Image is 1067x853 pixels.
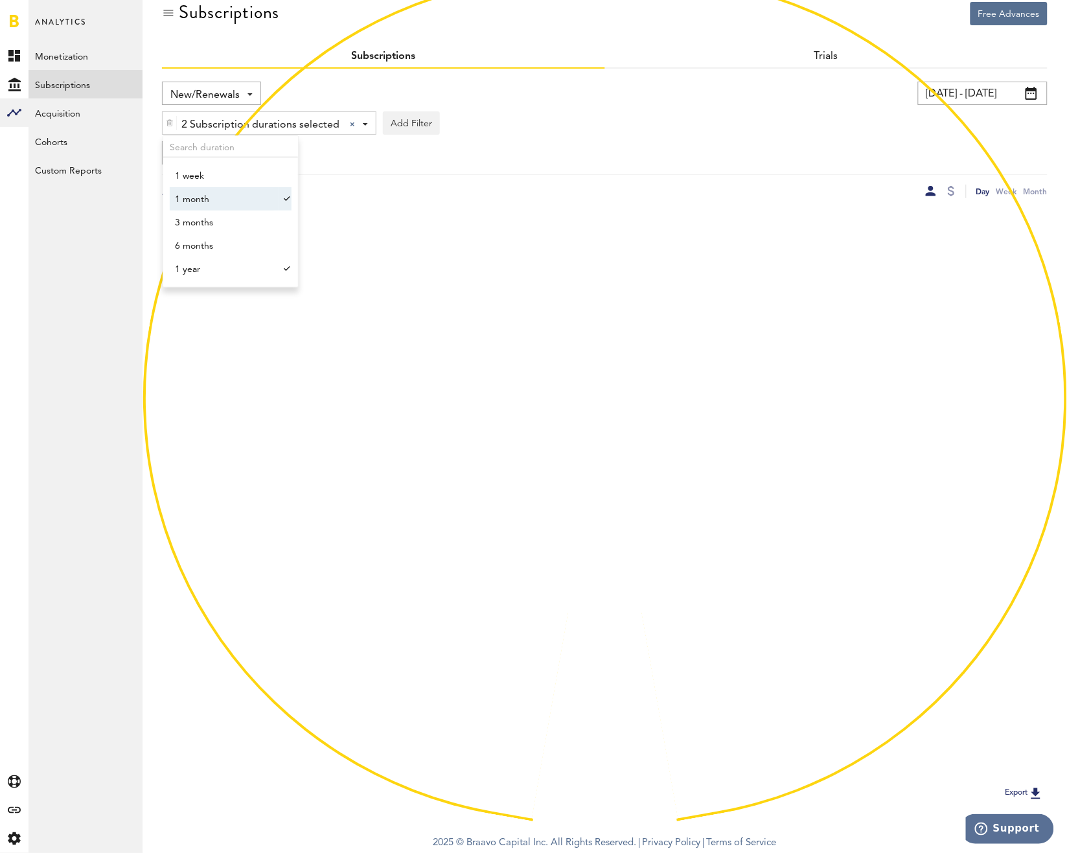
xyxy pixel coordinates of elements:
img: Export [1028,786,1044,801]
a: 1 month [170,187,279,210]
a: Acquisition [29,98,143,127]
button: Add Filter [383,111,440,135]
div: Month [1024,185,1048,198]
div: Subscriptions [179,2,279,23]
div: Delete [163,112,177,134]
a: Subscriptions [29,70,143,98]
iframe: Opens a widget where you can find more information [966,814,1054,847]
span: 1 year [175,258,274,280]
a: Terms of Service [707,839,777,848]
a: Trials [814,51,838,62]
span: 1 month [175,188,274,210]
span: Analytics [35,14,86,41]
a: Privacy Policy [642,839,701,848]
a: 1 year [170,257,279,280]
span: 6 months [175,235,274,257]
input: Search duration [163,136,298,157]
div: Day [976,185,990,198]
a: 6 months [170,234,279,257]
a: Monetization [29,41,143,70]
span: 1 week [175,165,274,187]
img: trash_awesome_blue.svg [166,119,174,128]
button: Export [1002,785,1048,802]
a: Custom Reports [29,155,143,184]
span: 2 Subscription durations selected [181,114,339,136]
div: Week [996,185,1017,198]
span: New/Renewals [170,84,240,106]
div: Clear [350,122,355,127]
span: 3 months [175,212,274,234]
a: Cohorts [29,127,143,155]
a: 3 months [170,210,279,234]
a: Subscriptions [351,51,415,62]
button: Free Advances [970,2,1048,25]
a: 1 week [170,164,279,187]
